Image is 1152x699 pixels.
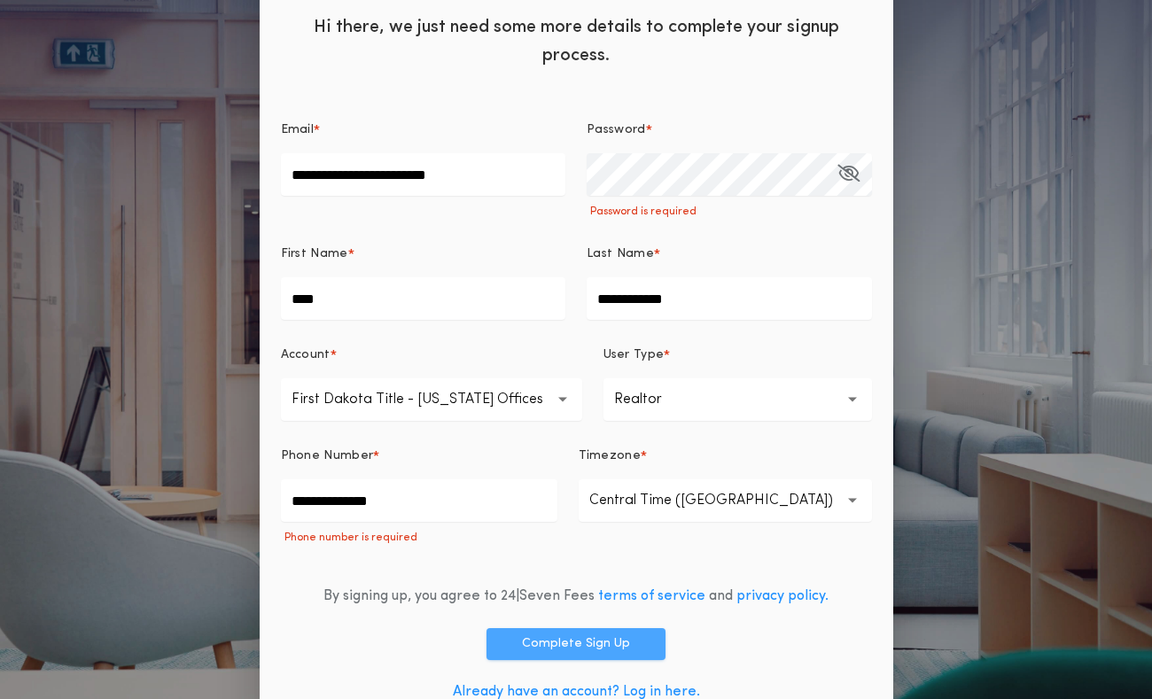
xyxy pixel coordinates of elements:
a: terms of service [598,589,705,603]
p: Password [587,121,646,139]
p: Phone Number [281,447,374,465]
p: Central Time ([GEOGRAPHIC_DATA]) [589,490,861,511]
div: By signing up, you agree to 24|Seven Fees and [323,586,829,607]
input: First Name* [281,277,566,320]
input: Email* [281,153,566,196]
p: Email [281,121,315,139]
p: Password is required [587,205,872,219]
p: Realtor [614,389,690,410]
button: Complete Sign Up [486,628,666,660]
p: First Name [281,245,348,263]
button: Password* [837,153,860,196]
p: Account [281,346,331,364]
p: Timezone [579,447,642,465]
button: Central Time ([GEOGRAPHIC_DATA]) [579,479,872,522]
button: Realtor [603,378,872,421]
a: Already have an account? Log in here. [453,685,700,699]
p: Last Name [587,245,654,263]
a: privacy policy. [736,589,829,603]
button: First Dakota Title - [US_STATE] Offices [281,378,582,421]
p: Phone number is required [281,531,557,545]
input: Last Name* [587,277,872,320]
input: Phone Number* [281,479,557,522]
input: Password* [587,153,872,196]
p: First Dakota Title - [US_STATE] Offices [292,389,572,410]
p: User Type [603,346,665,364]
